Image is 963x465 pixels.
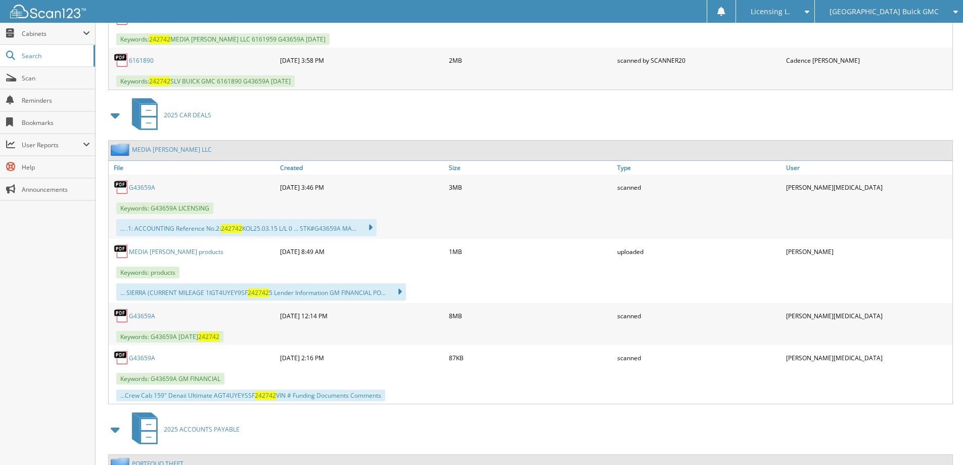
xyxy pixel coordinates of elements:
span: Help [22,163,90,172]
span: Search [22,52,88,60]
a: User [784,161,952,175]
span: Keywords: MEDIA [PERSON_NAME] LLC 6161959 G43659A [DATE] [116,33,330,45]
div: [DATE] 2:16 PM [278,348,446,368]
div: uploaded [615,241,784,262]
div: Cadence [PERSON_NAME] [784,50,952,70]
a: Type [615,161,784,175]
div: [PERSON_NAME][MEDICAL_DATA] [784,177,952,197]
div: scanned by SCANNER20 [615,50,784,70]
span: [GEOGRAPHIC_DATA] Buick GMC [830,9,939,15]
span: Keywords: G43659A LICENSING [116,202,213,214]
div: [PERSON_NAME] [784,241,952,262]
span: Keywords: products [116,267,179,278]
span: Reminders [22,96,90,105]
a: File [109,161,278,175]
span: Keywords: SLV BUICK GMC 6161890 G43659A [DATE] [116,75,295,87]
a: 2025 CAR DEALS [126,95,211,135]
div: ... .1: ACCOUNTING Reference No.2: KOL25.03.15 L/L 0 ... STK#G43659A MA... [116,219,377,236]
img: PDF.png [114,308,129,323]
span: 242742 [198,332,219,341]
img: PDF.png [114,53,129,68]
a: MEDIA [PERSON_NAME] LLC [132,145,212,154]
div: scanned [615,306,784,326]
img: scan123-logo-white.svg [10,5,86,18]
span: Scan [22,74,90,82]
div: 8MB [446,306,615,326]
span: 2025 CAR DEALS [164,111,211,119]
span: Bookmarks [22,118,90,127]
a: Size [446,161,615,175]
img: PDF.png [114,244,129,259]
div: ... SIERRA (CURRENT MILEAGE 1IGT4UYEY9SF 5 Lender Information GM FINANCIAL PO... [116,283,406,301]
a: 2025 ACCOUNTS PAYABLE [126,409,240,449]
span: 242742 [149,77,170,86]
span: 2025 ACCOUNTS PAYABLE [164,425,240,434]
img: folder2.png [111,143,132,156]
div: 2MB [446,50,615,70]
div: scanned [615,177,784,197]
span: Cabinets [22,29,83,38]
div: ...Crew Cab 159" Denaii Ultimate AGT4UYEYSSF VIN # Funding Documents Comments [116,390,385,401]
div: [DATE] 3:58 PM [278,50,446,70]
div: [DATE] 8:49 AM [278,241,446,262]
div: [PERSON_NAME][MEDICAL_DATA] [784,306,952,326]
div: 1MB [446,241,615,262]
a: G43659A [129,183,155,192]
span: User Reports [22,141,83,149]
a: 6161890 [129,56,154,65]
a: Created [278,161,446,175]
div: [DATE] 12:14 PM [278,306,446,326]
span: Keywords: G43659A GM FINANCIAL [116,373,224,385]
span: 242742 [255,391,276,400]
span: Licensing L. [751,9,790,15]
a: G43659A [129,354,155,362]
div: [PERSON_NAME][MEDICAL_DATA] [784,348,952,368]
a: G43659A [129,312,155,320]
img: PDF.png [114,180,129,195]
span: 242742 [149,35,170,44]
div: scanned [615,348,784,368]
img: PDF.png [114,350,129,365]
a: MEDIA [PERSON_NAME] products [129,247,223,256]
div: [DATE] 3:46 PM [278,177,446,197]
span: 242742 [248,288,269,297]
span: 242742 [221,224,242,233]
div: 3MB [446,177,615,197]
iframe: Chat Widget [912,416,963,465]
span: Keywords: G43659A [DATE] [116,331,223,343]
div: 87KB [446,348,615,368]
span: Announcements [22,185,90,194]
